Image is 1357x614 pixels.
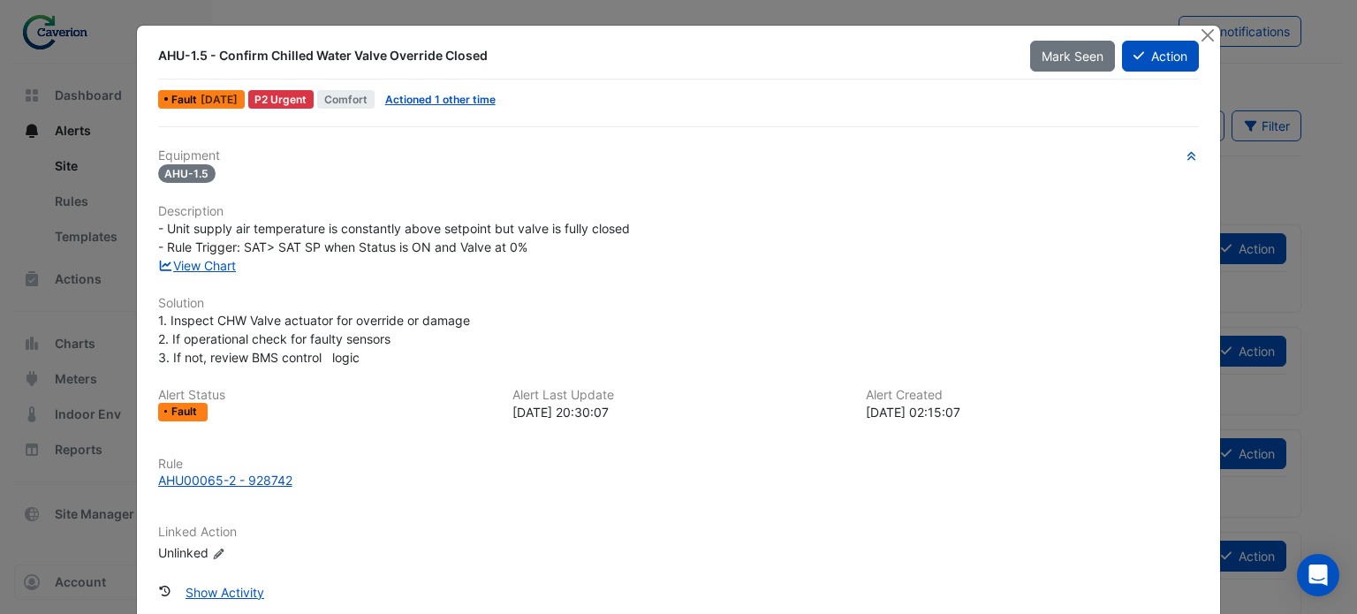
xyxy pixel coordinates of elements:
[866,388,1199,403] h6: Alert Created
[385,93,496,106] a: Actioned 1 other time
[866,403,1199,421] div: [DATE] 02:15:07
[158,204,1200,219] h6: Description
[171,95,201,105] span: Fault
[512,403,845,421] div: [DATE] 20:30:07
[158,296,1200,311] h6: Solution
[248,90,315,109] div: P2 Urgent
[158,388,491,403] h6: Alert Status
[158,457,1200,472] h6: Rule
[158,221,630,254] span: - Unit supply air temperature is constantly above setpoint but valve is fully closed - Rule Trigg...
[158,164,216,183] span: AHU-1.5
[201,93,238,106] span: Sun 24-Aug-2025 20:30 EEST
[1122,41,1199,72] button: Action
[1042,49,1103,64] span: Mark Seen
[158,525,1200,540] h6: Linked Action
[174,577,276,608] button: Show Activity
[158,258,237,273] a: View Chart
[158,471,292,489] div: AHU00065-2 - 928742
[512,388,845,403] h6: Alert Last Update
[1198,26,1217,44] button: Close
[212,547,225,560] fa-icon: Edit Linked Action
[171,406,201,417] span: Fault
[317,90,375,109] span: Comfort
[1297,554,1339,596] div: Open Intercom Messenger
[1030,41,1115,72] button: Mark Seen
[158,313,470,365] span: 1. Inspect CHW Valve actuator for override or damage 2. If operational check for faulty sensors 3...
[158,47,1010,64] div: AHU-1.5 - Confirm Chilled Water Valve Override Closed
[158,543,370,562] div: Unlinked
[158,148,1200,163] h6: Equipment
[158,471,1200,489] a: AHU00065-2 - 928742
